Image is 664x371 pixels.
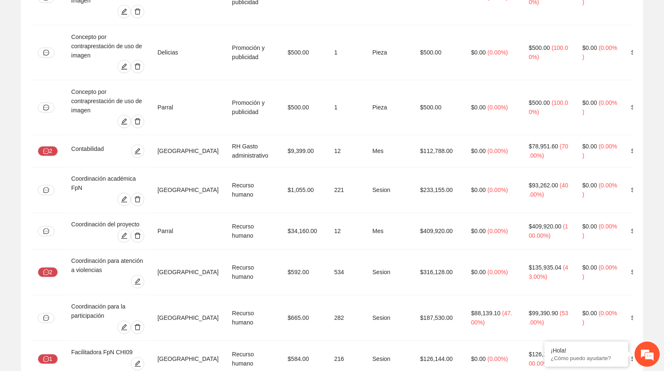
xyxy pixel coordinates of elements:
[366,295,414,341] td: Sesion
[471,187,486,193] span: $0.00
[43,148,49,155] span: message
[487,228,508,234] span: ( 0.00% )
[583,223,617,239] span: ( 0.00% )
[71,87,144,114] div: Concepto por contraprestación de uso de imagen
[117,60,131,73] button: edit
[529,264,568,280] span: ( 43.00% )
[414,295,465,341] td: $187,530.00
[151,25,226,80] td: Delicias
[118,232,130,239] span: edit
[529,223,562,230] span: $409,920.00
[631,187,664,193] span: $139,893.00
[529,44,550,51] span: $500.00
[117,5,131,18] button: edit
[38,267,58,277] button: message2
[583,223,597,230] span: $0.00
[225,295,281,341] td: Recurso humano
[131,357,144,370] button: edit
[414,135,465,167] td: $112,788.00
[38,313,55,323] button: message
[43,187,49,193] span: message
[631,314,646,321] span: $0.00
[118,324,130,330] span: edit
[583,310,597,317] span: $0.00
[131,114,144,128] button: delete
[583,44,597,51] span: $0.00
[366,213,414,249] td: Mes
[131,63,144,70] span: delete
[487,49,508,56] span: ( 0.00% )
[487,148,508,154] span: ( 0.00% )
[151,80,226,135] td: Parral
[631,228,646,234] span: $0.00
[583,264,597,271] span: $0.00
[225,25,281,80] td: Promoción y publicidad
[131,196,144,202] span: delete
[38,226,55,236] button: message
[281,135,328,167] td: $9,399.00
[131,144,144,158] button: edit
[131,360,144,367] span: edit
[529,143,568,159] span: ( 70.00% )
[131,5,144,18] button: delete
[71,144,117,158] div: Contabilidad
[583,143,617,159] span: ( 0.00% )
[43,104,49,110] span: message
[529,264,562,271] span: $135,935.04
[328,80,366,135] td: 1
[487,269,508,275] span: ( 0.00% )
[49,112,116,197] span: Estamos en línea.
[225,249,281,295] td: Recurso humano
[38,102,55,112] button: message
[117,192,131,206] button: edit
[471,49,486,56] span: $0.00
[471,269,486,275] span: $0.00
[281,167,328,213] td: $1,055.00
[118,196,130,202] span: edit
[471,228,486,234] span: $0.00
[151,213,226,249] td: Parral
[414,25,465,80] td: $500.00
[583,182,597,189] span: $0.00
[71,256,144,275] div: Coordinación para atención a violencias
[225,167,281,213] td: Recurso humano
[131,278,144,285] span: edit
[118,63,130,70] span: edit
[583,310,617,326] span: ( 0.00% )
[43,315,49,321] span: message
[583,99,597,106] span: $0.00
[328,167,366,213] td: 221
[281,213,328,249] td: $34,160.00
[281,25,328,80] td: $500.00
[151,167,226,213] td: [GEOGRAPHIC_DATA]
[131,275,144,288] button: edit
[631,148,661,154] span: $33,836.40
[487,104,508,111] span: ( 0.00% )
[117,229,131,242] button: edit
[38,146,58,156] button: message2
[414,213,465,249] td: $409,920.00
[151,135,226,167] td: [GEOGRAPHIC_DATA]
[471,104,486,111] span: $0.00
[583,182,617,198] span: ( 0.00% )
[366,135,414,167] td: Mes
[151,249,226,295] td: [GEOGRAPHIC_DATA]
[131,192,144,206] button: delete
[71,348,144,357] div: Facilitadora FpN CHI09
[529,182,558,189] span: $93,262.00
[118,118,130,125] span: edit
[551,347,622,354] div: ¡Hola!
[487,187,508,193] span: ( 0.00% )
[71,220,144,229] div: Coordinación del proyecto
[71,32,144,60] div: Concepto por contraprestación de uso de imagen
[471,148,486,154] span: $0.00
[118,8,130,15] span: edit
[131,60,144,73] button: delete
[631,104,646,111] span: $0.00
[487,355,508,362] span: ( 0.00% )
[529,223,568,239] span: ( 100.00% )
[529,99,550,106] span: $500.00
[38,354,58,364] button: message1
[44,43,141,54] div: Chatee con nosotros ahora
[281,80,328,135] td: $500.00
